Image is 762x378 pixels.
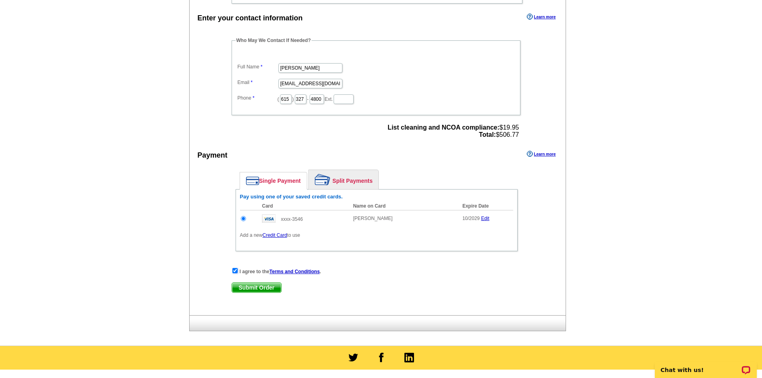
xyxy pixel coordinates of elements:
[479,131,496,138] strong: Total:
[281,216,303,222] span: xxxx-3546
[650,353,762,378] iframe: LiveChat chat widget
[240,232,513,239] p: Add a new to use
[309,170,378,189] a: Split Payments
[246,176,259,185] img: single-payment.png
[462,216,480,221] span: 10/2029
[232,283,281,292] span: Submit Order
[315,174,330,185] img: split-payment.png
[240,172,307,189] a: Single Payment
[198,13,303,24] div: Enter your contact information
[353,216,393,221] span: [PERSON_NAME]
[458,202,513,210] th: Expire Date
[236,37,312,44] legend: Who May We Contact If Needed?
[388,124,519,138] span: $19.95 $506.77
[238,63,278,70] label: Full Name
[198,150,228,161] div: Payment
[236,92,516,105] dd: ( ) - Ext.
[262,232,287,238] a: Credit Card
[238,79,278,86] label: Email
[238,94,278,102] label: Phone
[258,202,349,210] th: Card
[240,269,321,274] strong: I agree to the .
[262,214,276,223] img: visa.gif
[349,202,458,210] th: Name on Card
[527,14,556,20] a: Learn more
[527,151,556,157] a: Learn more
[481,216,490,221] a: Edit
[388,124,499,131] strong: List cleaning and NCOA compliance:
[270,269,320,274] a: Terms and Conditions
[240,194,513,200] h6: Pay using one of your saved credit cards.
